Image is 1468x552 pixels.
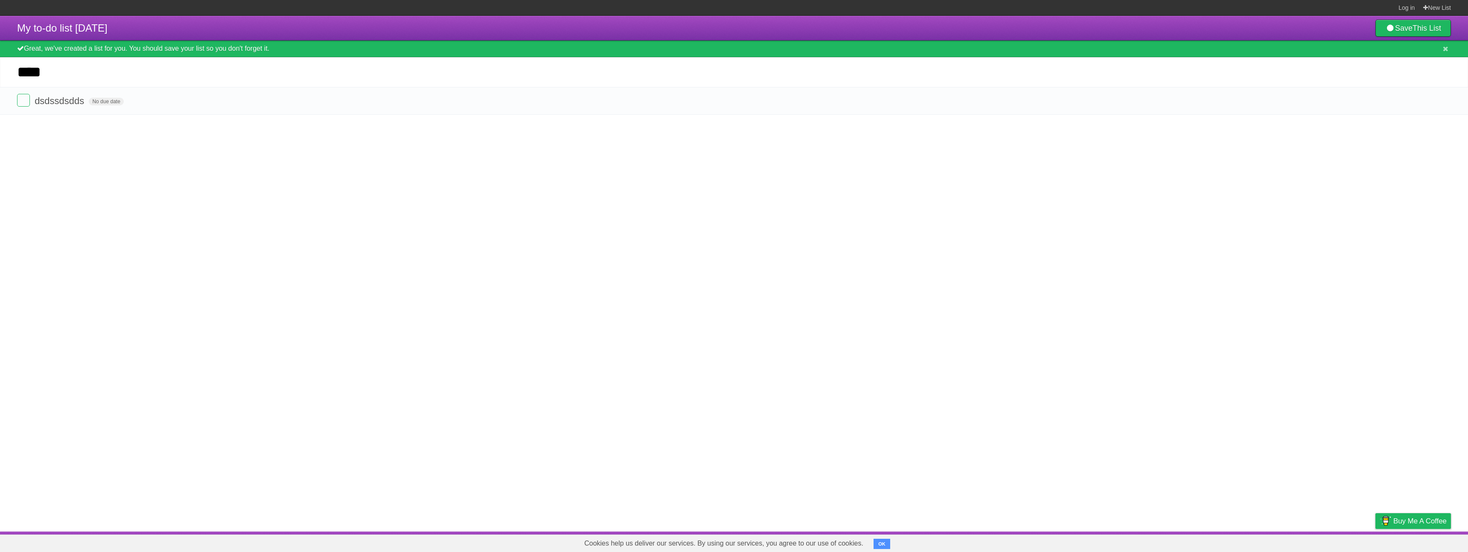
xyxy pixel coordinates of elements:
a: SaveThis List [1375,20,1451,37]
span: dsdssdsdds [35,96,86,106]
a: Buy me a coffee [1375,513,1451,529]
span: No due date [89,98,123,105]
button: OK [874,539,890,549]
a: About [1262,534,1280,550]
a: Privacy [1364,534,1386,550]
span: Buy me a coffee [1393,514,1447,529]
label: Done [17,94,30,107]
a: Terms [1335,534,1354,550]
span: My to-do list [DATE] [17,22,108,34]
span: Cookies help us deliver our services. By using our services, you agree to our use of cookies. [576,535,872,552]
b: This List [1413,24,1441,32]
a: Suggest a feature [1397,534,1451,550]
img: Buy me a coffee [1380,514,1391,528]
a: Developers [1290,534,1325,550]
